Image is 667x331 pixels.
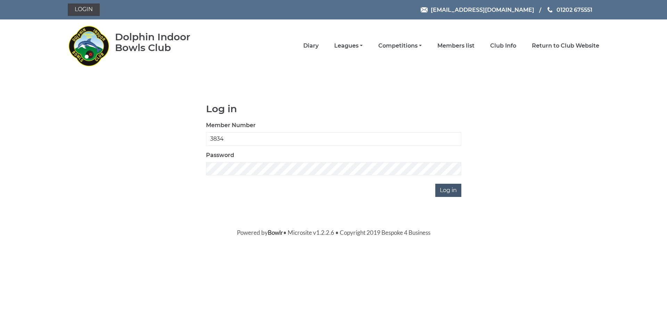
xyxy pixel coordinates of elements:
[206,121,256,130] label: Member Number
[557,6,592,13] span: 01202 675551
[437,42,475,50] a: Members list
[431,6,534,13] span: [EMAIL_ADDRESS][DOMAIN_NAME]
[421,6,534,14] a: Email [EMAIL_ADDRESS][DOMAIN_NAME]
[334,42,363,50] a: Leagues
[206,151,234,159] label: Password
[115,32,213,53] div: Dolphin Indoor Bowls Club
[303,42,319,50] a: Diary
[435,184,461,197] input: Log in
[421,7,428,13] img: Email
[268,229,283,236] a: Bowlr
[378,42,422,50] a: Competitions
[546,6,592,14] a: Phone us 01202 675551
[532,42,599,50] a: Return to Club Website
[68,3,100,16] a: Login
[490,42,516,50] a: Club Info
[68,22,109,70] img: Dolphin Indoor Bowls Club
[547,7,552,13] img: Phone us
[237,229,430,236] span: Powered by • Microsite v1.2.2.6 • Copyright 2019 Bespoke 4 Business
[206,104,461,114] h1: Log in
